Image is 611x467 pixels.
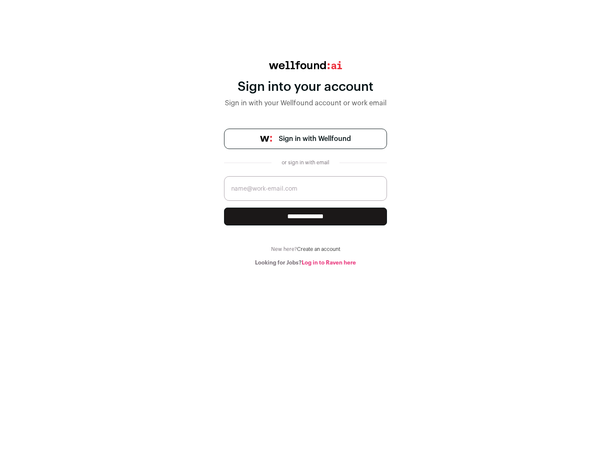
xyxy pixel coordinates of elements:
[278,159,333,166] div: or sign in with email
[269,61,342,69] img: wellfound:ai
[224,129,387,149] a: Sign in with Wellfound
[224,79,387,95] div: Sign into your account
[302,260,356,265] a: Log in to Raven here
[224,259,387,266] div: Looking for Jobs?
[224,176,387,201] input: name@work-email.com
[224,98,387,108] div: Sign in with your Wellfound account or work email
[297,247,340,252] a: Create an account
[224,246,387,253] div: New here?
[279,134,351,144] span: Sign in with Wellfound
[260,136,272,142] img: wellfound-symbol-flush-black-fb3c872781a75f747ccb3a119075da62bfe97bd399995f84a933054e44a575c4.png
